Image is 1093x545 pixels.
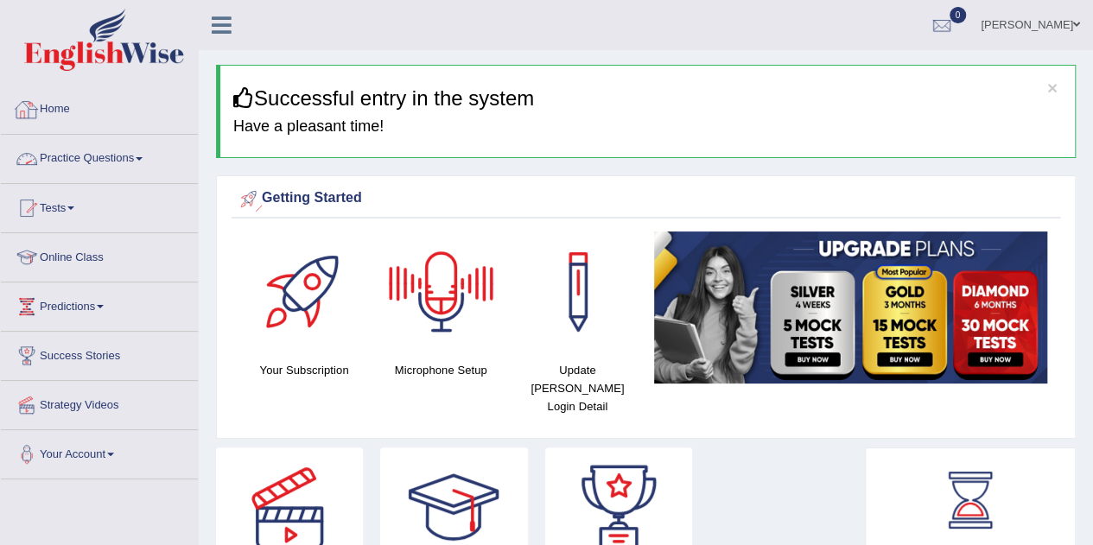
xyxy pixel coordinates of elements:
span: 0 [950,7,967,23]
img: small5.jpg [654,231,1047,383]
a: Online Class [1,233,198,276]
a: Predictions [1,282,198,326]
div: Getting Started [236,186,1056,212]
a: Strategy Videos [1,381,198,424]
a: Tests [1,184,198,227]
h4: Microphone Setup [381,361,500,379]
h3: Successful entry in the system [233,87,1062,110]
h4: Your Subscription [245,361,364,379]
button: × [1047,79,1058,97]
h4: Update [PERSON_NAME] Login Detail [518,361,637,415]
h4: Have a pleasant time! [233,118,1062,136]
a: Home [1,86,198,129]
a: Your Account [1,430,198,473]
a: Practice Questions [1,135,198,178]
a: Success Stories [1,332,198,375]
